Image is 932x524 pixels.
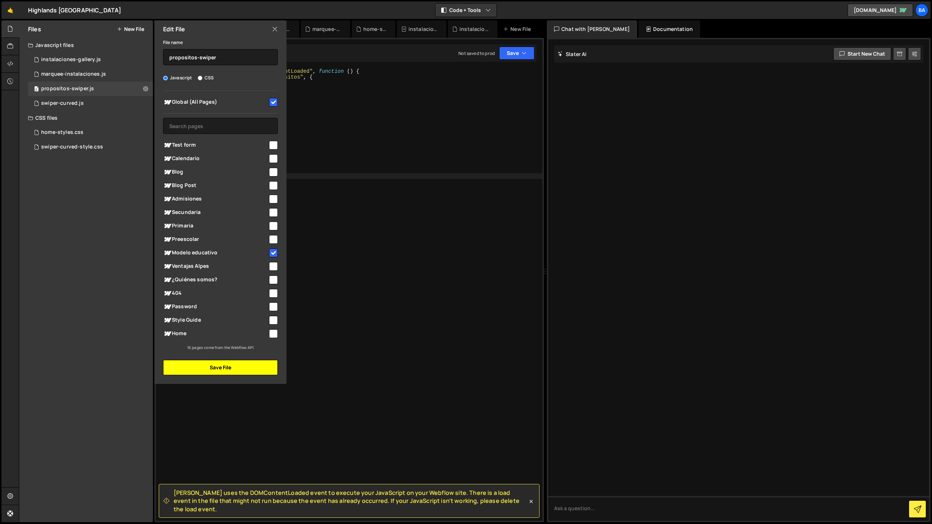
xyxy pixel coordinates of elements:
[435,4,497,17] button: Code + Tools
[1,1,19,19] a: 🤙
[833,47,891,60] button: Start new chat
[163,181,268,190] span: Blog Post
[198,74,214,82] label: CSS
[28,6,121,15] div: Highlands [GEOGRAPHIC_DATA]
[163,168,268,176] span: Blog
[163,329,268,338] span: Home
[41,71,106,78] div: marquee-instalaciones.js
[28,82,153,96] div: 17343/48213.js
[34,87,39,92] span: 2
[41,100,84,107] div: swiper-curved.js
[163,302,268,311] span: Password
[163,76,168,80] input: Javascript
[28,67,153,82] div: 17343/48183.js
[19,111,153,125] div: CSS files
[41,129,83,136] div: home-styles.css
[163,316,268,325] span: Style Guide
[163,360,278,375] button: Save File
[28,140,153,154] div: 17343/48188.css
[28,96,153,111] div: 17343/48187.js
[163,98,268,107] span: Global (All Pages)
[163,208,268,217] span: Secundaria
[547,20,637,38] div: Chat with [PERSON_NAME]
[163,118,278,134] input: Search pages
[28,125,153,140] div: 17343/48179.css
[163,154,268,163] span: Calendario
[163,289,268,298] span: 404
[41,86,94,92] div: propositos-swiper.js
[28,52,153,67] div: 17343/48172.js
[163,262,268,271] span: Ventajas Alpes
[558,51,587,57] h2: Slater AI
[163,195,268,203] span: Admisiones
[19,38,153,52] div: Javascript files
[915,4,928,17] a: Ba
[312,25,341,33] div: marquee-instalaciones.js
[163,275,268,284] span: ¿Quiénes somos?
[41,144,103,150] div: swiper-curved-style.css
[459,25,489,33] div: instalaciones-gallery.js
[503,25,534,33] div: New File
[117,26,144,32] button: New File
[408,25,438,33] div: instalaciones-swiper.js
[499,47,534,60] button: Save
[41,56,101,63] div: instalaciones-gallery.js
[163,39,183,46] label: File name
[458,50,495,56] div: Not saved to prod
[163,222,268,230] span: Primaria
[848,4,913,17] a: [DOMAIN_NAME]
[163,25,185,33] h2: Edit File
[198,76,202,80] input: CSS
[163,141,268,150] span: Test form
[28,25,41,33] h2: Files
[163,74,192,82] label: Javascript
[163,249,268,257] span: Modelo educativo
[639,20,700,38] div: Documentation
[163,49,278,65] input: Name
[363,25,387,33] div: home-styles.css
[174,489,528,513] span: [PERSON_NAME] uses the DOMContentLoaded event to execute your JavaScript on your Webflow site. Th...
[163,235,268,244] span: Preescolar
[187,345,254,350] small: 16 pages come from the Webflow API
